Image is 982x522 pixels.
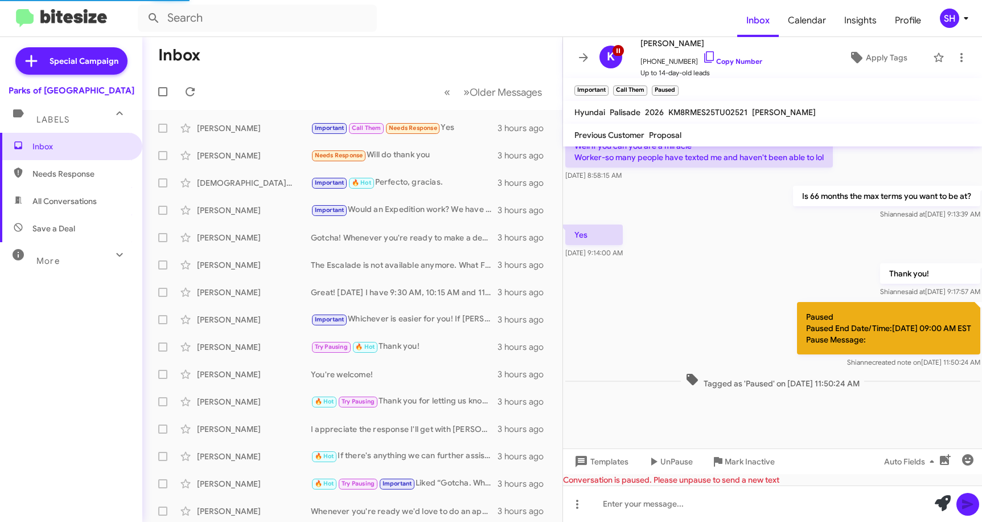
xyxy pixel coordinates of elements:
[438,80,549,104] nav: Page navigation example
[498,314,553,325] div: 3 hours ago
[652,85,678,96] small: Paused
[737,4,779,37] a: Inbox
[36,115,69,125] span: Labels
[311,176,498,189] div: Perfecto, gracias.
[311,232,498,243] div: Gotcha! Whenever you're ready to make a decision and if there's anything we can assist you with y...
[138,5,377,32] input: Search
[311,450,498,463] div: If there's anything we can further assist you with, please let us know!
[457,80,549,104] button: Next
[498,259,553,271] div: 3 hours ago
[498,369,553,380] div: 3 hours ago
[311,505,498,517] div: Whenever you're ready we'd love to do an appraisal on your vehicle!
[613,85,647,96] small: Call Them
[311,313,498,326] div: Whichever is easier for you! If [PERSON_NAME] knows the information you need, I can touch base wi...
[645,107,664,117] span: 2026
[498,423,553,435] div: 3 hours ago
[607,48,615,66] span: K
[779,4,835,37] span: Calendar
[444,85,450,99] span: «
[796,302,980,354] p: Paused Paused End Date/Time:[DATE] 09:00 AM EST Pause Message:
[32,141,129,152] span: Inbox
[660,451,693,472] span: UnPause
[638,451,702,472] button: UnPause
[574,85,609,96] small: Important
[197,123,311,134] div: [PERSON_NAME]
[498,232,553,243] div: 3 hours ago
[702,451,784,472] button: Mark Inactive
[311,259,498,271] div: The Escalade is not available anymore. What Ford vehicle are you interested in? Expedition?
[197,259,311,271] div: [PERSON_NAME]
[640,36,762,50] span: [PERSON_NAME]
[725,451,775,472] span: Mark Inactive
[197,205,311,216] div: [PERSON_NAME]
[355,343,375,350] span: 🔥 Hot
[668,107,747,117] span: KM8RMES25TU02521
[32,195,97,207] span: All Conversations
[498,205,553,216] div: 3 hours ago
[315,343,348,350] span: Try Pausing
[315,480,334,487] span: 🔥 Hot
[15,47,128,75] a: Special Campaign
[158,46,200,64] h1: Inbox
[866,47,907,68] span: Apply Tags
[352,124,381,132] span: Call Them
[50,55,118,67] span: Special Campaign
[311,340,498,353] div: Thank you!
[342,480,375,487] span: Try Pausing
[389,124,437,132] span: Needs Response
[905,287,925,296] span: said at
[311,203,498,217] div: Would an Expedition work? We have a few on the lot I can send over!
[880,287,980,296] span: Shianne [DATE] 9:17:57 AM
[498,478,553,490] div: 3 hours ago
[32,168,129,180] span: Needs Response
[36,256,60,266] span: More
[572,451,628,472] span: Templates
[197,451,311,462] div: [PERSON_NAME]
[315,316,344,323] span: Important
[311,369,498,380] div: You're welcome!
[311,477,498,490] div: Liked “Gotcha. Whenever you have the time, please let us know!”
[574,130,644,140] span: Previous Customer
[315,398,334,405] span: 🔥 Hot
[197,232,311,243] div: [PERSON_NAME]
[940,9,959,28] div: SH
[197,369,311,380] div: [PERSON_NAME]
[311,423,498,435] div: I appreciate the response I'll get with [PERSON_NAME] and see where we at1
[197,314,311,325] div: [PERSON_NAME]
[610,107,640,117] span: Palisade
[315,124,344,132] span: Important
[498,451,553,462] div: 3 hours ago
[311,149,498,162] div: Will do thank you
[311,121,498,134] div: Yes
[498,177,553,189] div: 3 hours ago
[886,4,930,37] a: Profile
[565,248,623,257] span: [DATE] 9:14:00 AM
[563,451,638,472] button: Templates
[930,9,969,28] button: SH
[702,57,762,66] a: Copy Number
[498,396,553,407] div: 3 hours ago
[32,223,75,234] span: Save a Deal
[835,4,886,37] a: Insights
[197,505,311,517] div: [PERSON_NAME]
[880,263,980,284] p: Thank you!
[463,85,470,99] span: »
[905,210,925,218] span: said at
[352,179,371,186] span: 🔥 Hot
[640,67,762,79] span: Up to 14-day-old leads
[884,451,939,472] span: Auto Fields
[498,341,553,353] div: 3 hours ago
[872,358,921,366] span: created note on
[828,47,927,68] button: Apply Tags
[9,85,134,96] div: Parks of [GEOGRAPHIC_DATA]
[498,287,553,298] div: 3 hours ago
[498,505,553,517] div: 3 hours ago
[847,358,980,366] span: Shianne [DATE] 11:50:24 AM
[315,452,334,460] span: 🔥 Hot
[197,150,311,161] div: [PERSON_NAME]
[649,130,681,140] span: Proposal
[315,206,344,214] span: Important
